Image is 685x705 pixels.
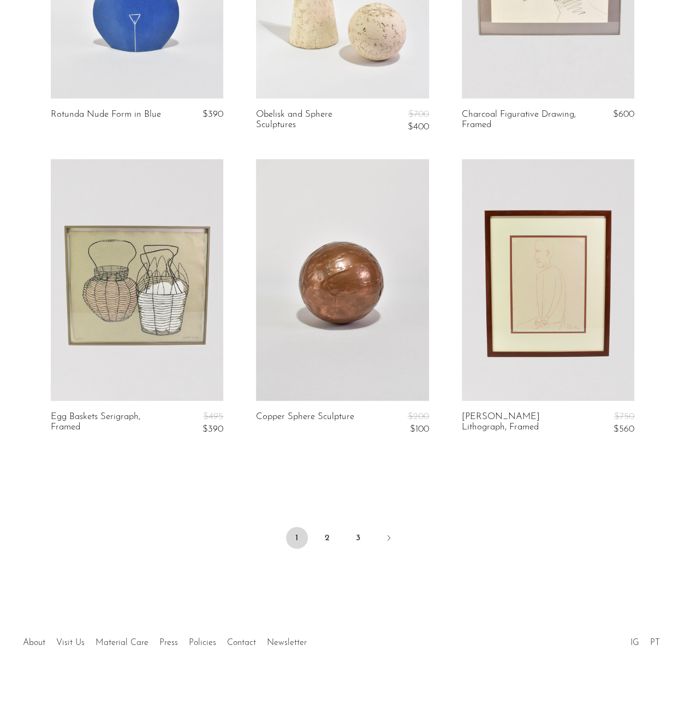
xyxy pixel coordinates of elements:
[630,638,639,647] a: IG
[462,412,576,434] a: [PERSON_NAME] Lithograph, Framed
[17,630,312,650] ul: Quick links
[613,425,634,434] span: $560
[56,638,85,647] a: Visit Us
[203,412,223,421] span: $495
[347,527,369,549] a: 3
[227,638,256,647] a: Contact
[410,425,429,434] span: $100
[189,638,216,647] a: Policies
[378,527,400,551] a: Next
[614,412,634,421] span: $750
[408,110,429,119] span: $700
[51,110,161,120] a: Rotunda Nude Form in Blue
[650,638,660,647] a: PT
[256,110,371,132] a: Obelisk and Sphere Sculptures
[256,412,354,434] a: Copper Sphere Sculpture
[286,527,308,549] span: 1
[462,110,576,130] a: Charcoal Figurative Drawing, Framed
[408,412,429,421] span: $200
[202,425,223,434] span: $390
[159,638,178,647] a: Press
[613,110,634,119] span: $600
[317,527,338,549] a: 2
[625,630,665,650] ul: Social Medias
[23,638,45,647] a: About
[96,638,148,647] a: Material Care
[202,110,223,119] span: $390
[51,412,165,434] a: Egg Baskets Serigraph, Framed
[408,122,429,132] span: $400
